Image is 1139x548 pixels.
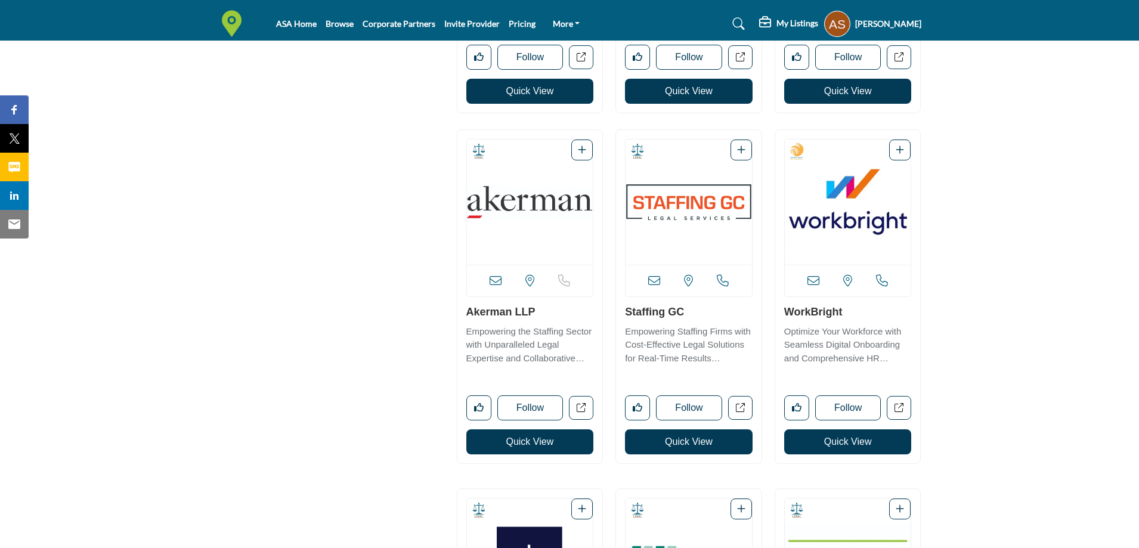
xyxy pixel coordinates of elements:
[625,322,753,366] a: Empowering Staffing Firms with Cost-Effective Legal Solutions for Real-Time Results Operating wit...
[728,396,753,420] a: Open staffing-gc in new tab
[728,45,753,70] a: Open jackson-lewis-pc in new tab
[625,325,753,366] p: Empowering Staffing Firms with Cost-Effective Legal Solutions for Real-Time Results Operating wit...
[625,306,684,318] a: Staffing GC
[629,143,646,160] img: Legal Sponsors Badge Icon
[824,11,850,37] button: Show hide supplier dropdown
[721,14,753,33] a: Search
[544,16,589,32] a: More
[626,140,752,265] img: Staffing GC
[887,45,911,70] a: Open miller-chevalier in new tab
[625,45,650,70] button: Like listing
[737,504,745,514] a: Add To List
[467,140,593,265] a: Open Listing in new tab
[466,306,536,318] a: Akerman LLP
[656,395,722,420] button: Follow
[497,45,564,70] button: Follow
[625,395,650,420] button: Like listing
[784,325,912,366] p: Optimize Your Workforce with Seamless Digital Onboarding and Comprehensive HR Compliance Solution...
[815,45,881,70] button: Follow
[509,18,536,29] a: Pricing
[788,143,806,160] img: 2025 Staffing World Exhibitors Badge Icon
[470,501,488,519] img: Legal Sponsors Badge Icon
[276,18,317,29] a: ASA Home
[466,429,594,454] button: Quick View
[625,306,753,319] h3: Staffing GC
[218,10,251,37] img: Site Logo
[784,79,912,104] button: Quick View
[466,306,594,319] h3: Akerman LLP
[784,306,843,318] a: WorkBright
[569,396,593,420] a: Open akerman-llp in new tab
[784,45,809,70] button: Like listing
[784,395,809,420] button: Like listing
[467,140,593,265] img: Akerman LLP
[776,18,818,29] h5: My Listings
[785,140,911,265] a: Open Listing in new tab
[626,140,752,265] a: Open Listing in new tab
[784,429,912,454] button: Quick View
[887,396,911,420] a: Open workbright in new tab
[737,145,745,155] a: Add To List
[466,395,491,420] button: Like listing
[466,45,491,70] button: Like listing
[578,504,586,514] a: Add To List
[466,322,594,366] a: Empowering the Staffing Sector with Unparalleled Legal Expertise and Collaborative Solutions. Thi...
[855,18,921,30] h5: [PERSON_NAME]
[497,395,564,420] button: Follow
[788,501,806,519] img: Legal Sponsors Badge Icon
[569,45,593,70] a: Open seyfarth-shaw-llp in new tab
[625,429,753,454] button: Quick View
[625,79,753,104] button: Quick View
[759,17,818,31] div: My Listings
[444,18,500,29] a: Invite Provider
[896,145,904,155] a: Add To List
[784,306,912,319] h3: WorkBright
[326,18,354,29] a: Browse
[656,45,722,70] button: Follow
[363,18,435,29] a: Corporate Partners
[466,325,594,366] p: Empowering the Staffing Sector with Unparalleled Legal Expertise and Collaborative Solutions. Thi...
[578,145,586,155] a: Add To List
[784,322,912,366] a: Optimize Your Workforce with Seamless Digital Onboarding and Comprehensive HR Compliance Solution...
[629,501,646,519] img: Legal Sponsors Badge Icon
[785,140,911,265] img: WorkBright
[815,395,881,420] button: Follow
[896,504,904,514] a: Add To List
[470,143,488,160] img: Legal Sponsors Badge Icon
[466,79,594,104] button: Quick View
